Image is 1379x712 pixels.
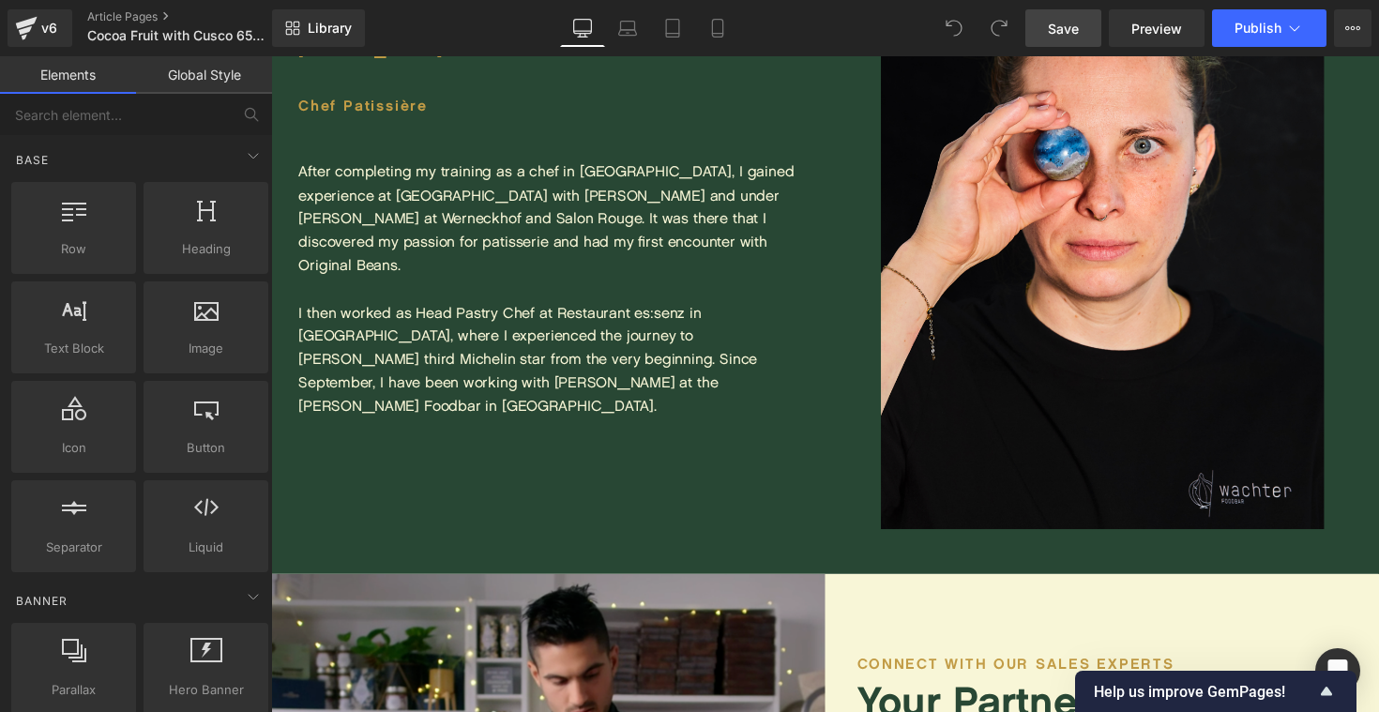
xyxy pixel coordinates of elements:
[149,538,263,557] span: Liquid
[1131,19,1182,38] span: Preview
[28,250,539,371] div: I then worked as Head Pastry Chef at Restaurant es:senz in [GEOGRAPHIC_DATA], where I experienced...
[149,438,263,458] span: Button
[17,538,130,557] span: Separator
[605,9,650,47] a: Laptop
[28,106,539,226] div: After completing my training as a chef in [GEOGRAPHIC_DATA], I gained experience at [GEOGRAPHIC_D...
[149,239,263,259] span: Heading
[17,239,130,259] span: Row
[87,9,303,24] a: Article Pages
[980,9,1018,47] button: Redo
[17,680,130,700] span: Parallax
[17,339,130,358] span: Text Block
[272,9,365,47] a: New Library
[1094,683,1315,701] span: Help us improve GemPages!
[17,438,130,458] span: Icon
[136,56,272,94] a: Global Style
[14,151,51,169] span: Base
[38,16,61,40] div: v6
[1048,19,1079,38] span: Save
[695,9,740,47] a: Mobile
[1334,9,1371,47] button: More
[1094,680,1338,703] button: Show survey - Help us improve GemPages!
[308,20,352,37] span: Library
[149,680,263,700] span: Hero Banner
[87,28,267,43] span: Cocoa Fruit with Cusco 65% by [PERSON_NAME]
[1235,21,1281,36] span: Publish
[650,9,695,47] a: Tablet
[1109,9,1205,47] a: Preview
[149,339,263,358] span: Image
[600,607,1102,637] h1: Connect with Our Sales Experts
[28,35,539,65] h1: Chef Patissière
[560,9,605,47] a: Desktop
[14,592,69,610] span: Banner
[935,9,973,47] button: Undo
[8,9,72,47] a: v6
[1212,9,1326,47] button: Publish
[1315,648,1360,693] div: Open Intercom Messenger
